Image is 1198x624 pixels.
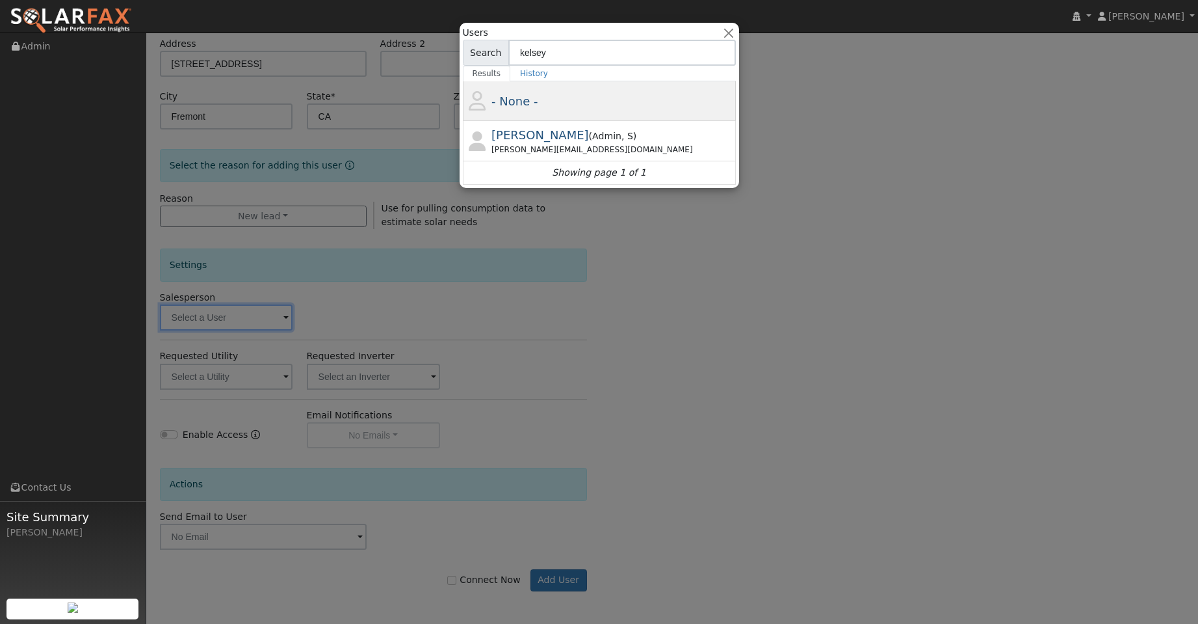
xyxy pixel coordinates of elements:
[621,131,633,141] span: Salesperson
[7,526,139,539] div: [PERSON_NAME]
[552,166,645,180] i: Showing page 1 of 1
[7,508,139,526] span: Site Summary
[463,40,509,66] span: Search
[1108,11,1184,21] span: [PERSON_NAME]
[10,7,132,34] img: SolarFax
[68,603,78,613] img: retrieve
[463,66,511,81] a: Results
[510,66,558,81] a: History
[491,144,733,156] div: [PERSON_NAME][EMAIL_ADDRESS][DOMAIN_NAME]
[491,94,538,108] span: - None -
[589,131,637,141] span: ( )
[463,26,488,40] span: Users
[491,128,589,142] span: [PERSON_NAME]
[592,131,621,141] span: Admin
